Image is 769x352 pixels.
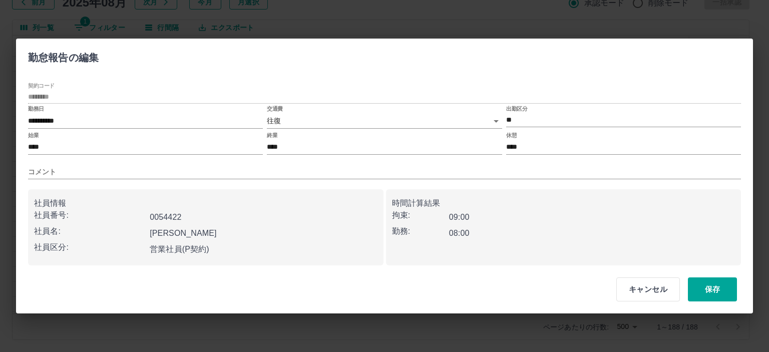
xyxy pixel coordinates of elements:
[506,131,517,139] label: 休憩
[392,209,449,221] p: 拘束:
[616,277,680,301] button: キャンセル
[150,245,209,253] b: 営業社員(P契約)
[16,39,111,73] h2: 勤怠報告の編集
[34,241,146,253] p: 社員区分:
[34,225,146,237] p: 社員名:
[267,131,277,139] label: 終業
[506,105,527,113] label: 出勤区分
[34,209,146,221] p: 社員番号:
[392,197,735,209] p: 時間計算結果
[449,229,470,237] b: 08:00
[28,105,44,113] label: 勤務日
[267,114,502,128] div: 往復
[392,225,449,237] p: 勤務:
[150,229,217,237] b: [PERSON_NAME]
[150,213,181,221] b: 0054422
[28,82,55,90] label: 契約コード
[28,131,39,139] label: 始業
[688,277,737,301] button: 保存
[449,213,470,221] b: 09:00
[267,105,283,113] label: 交通費
[34,197,377,209] p: 社員情報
